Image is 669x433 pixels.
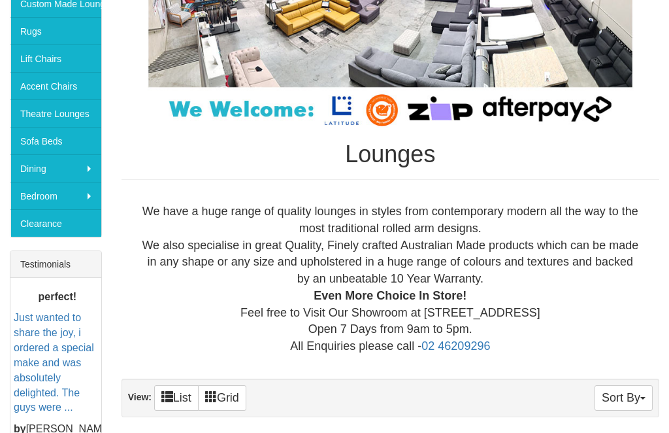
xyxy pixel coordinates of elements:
div: We have a huge range of quality lounges in styles from contemporary modern all the way to the mos... [132,203,649,355]
b: perfect! [38,291,76,302]
a: List [154,385,199,411]
a: Rugs [10,17,101,44]
a: Sofa Beds [10,127,101,154]
a: Lift Chairs [10,44,101,72]
a: Accent Chairs [10,72,101,99]
h1: Lounges [122,141,659,167]
a: Clearance [10,209,101,237]
a: Just wanted to share the joy, i ordered a special make and was absolutely delighted. The guys wer... [14,313,94,413]
button: Sort By [595,385,653,411]
div: Testimonials [10,251,101,278]
a: Dining [10,154,101,182]
a: Theatre Lounges [10,99,101,127]
b: Even More Choice In Store! [314,289,466,302]
a: Bedroom [10,182,101,209]
strong: View: [128,392,152,402]
a: Grid [198,385,246,411]
a: 02 46209296 [421,339,490,353]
